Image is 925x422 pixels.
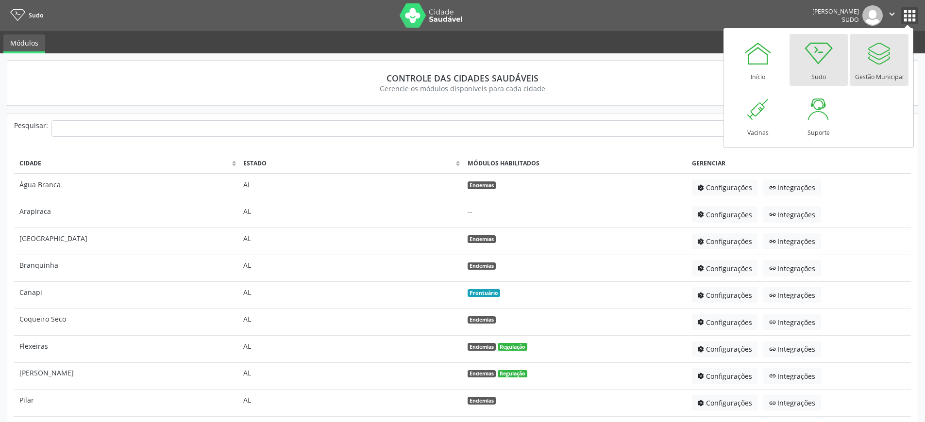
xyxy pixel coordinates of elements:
[14,282,238,309] td: Canapi
[790,34,848,86] a: Sudo
[692,233,758,250] button: settingsConfigurações
[498,370,527,378] span: Regulação
[769,373,778,379] ion-icon: link
[3,34,45,53] a: Módulos
[238,282,463,309] td: AL
[468,316,496,324] span: Endemias
[14,201,238,228] td: Arapiraca
[14,336,238,363] td: Flexeiras
[887,9,897,19] i: 
[692,368,758,384] button: settingsConfigurações
[769,400,778,406] ion-icon: link
[692,287,758,304] button: settingsConfigurações
[763,206,821,223] button: linkIntegrações
[697,265,706,272] ion-icon: settings
[850,34,908,86] a: Gestão Municipal
[692,179,758,196] button: settingsConfigurações
[790,90,848,142] a: Suporte
[468,159,682,168] div: Módulos habilitados
[697,292,706,299] ion-icon: settings
[697,211,706,218] ion-icon: settings
[468,397,496,405] span: Endemias
[812,7,859,16] div: [PERSON_NAME]
[21,83,904,94] div: Gerencie os módulos disponíveis para cada cidade
[769,211,778,218] ion-icon: link
[14,228,238,255] td: [GEOGRAPHIC_DATA]
[697,400,706,406] ion-icon: settings
[243,159,454,168] div: Estado
[19,159,230,168] div: Cidade
[238,255,463,282] td: AL
[763,341,821,357] button: linkIntegrações
[238,174,463,201] td: AL
[468,207,472,216] span: --
[238,362,463,390] td: AL
[763,314,821,330] button: linkIntegrações
[692,341,758,357] button: settingsConfigurações
[21,73,904,83] div: Controle das Cidades Saudáveis
[468,235,496,243] span: Endemias
[14,362,238,390] td: [PERSON_NAME]
[468,181,496,189] span: Endemias
[697,319,706,325] ion-icon: settings
[763,368,821,384] button: linkIntegrações
[7,7,43,23] a: Sudo
[697,373,706,379] ion-icon: settings
[763,233,821,250] button: linkIntegrações
[238,336,463,363] td: AL
[763,260,821,276] button: linkIntegrações
[842,16,859,24] span: Sudo
[468,262,496,270] span: Endemias
[769,346,778,353] ion-icon: link
[14,308,238,336] td: Coqueiro Seco
[238,390,463,417] td: AL
[14,174,238,201] td: Água Branca
[769,319,778,325] ion-icon: link
[14,255,238,282] td: Branquinha
[692,206,758,223] button: settingsConfigurações
[763,179,821,196] button: linkIntegrações
[238,201,463,228] td: AL
[763,287,821,304] button: linkIntegrações
[238,228,463,255] td: AL
[468,370,496,378] span: Endemias
[883,5,901,26] button: 
[498,343,527,351] span: Regulação
[769,292,778,299] ion-icon: link
[692,314,758,330] button: settingsConfigurações
[769,184,778,191] ion-icon: link
[29,11,43,19] span: Sudo
[697,184,706,191] ion-icon: settings
[901,7,918,24] button: apps
[468,343,496,351] span: Endemias
[729,34,787,86] a: Início
[769,265,778,272] ion-icon: link
[692,159,906,168] div: Gerenciar
[14,120,48,144] div: Pesquisar:
[729,90,787,142] a: Vacinas
[769,238,778,245] ion-icon: link
[697,238,706,245] ion-icon: settings
[14,390,238,417] td: Pilar
[763,395,821,411] button: linkIntegrações
[692,395,758,411] button: settingsConfigurações
[692,260,758,276] button: settingsConfigurações
[862,5,883,26] img: img
[697,346,706,353] ion-icon: settings
[468,289,500,297] span: Prontuário
[238,308,463,336] td: AL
